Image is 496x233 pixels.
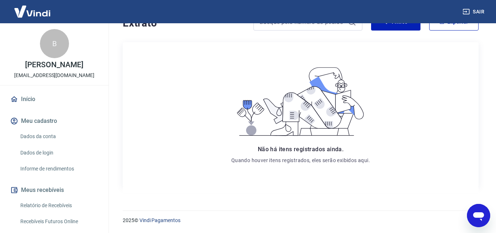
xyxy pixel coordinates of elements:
button: Meu cadastro [9,113,100,129]
a: Vindi Pagamentos [139,217,180,223]
a: Dados da conta [17,129,100,144]
img: Vindi [9,0,56,23]
a: Informe de rendimentos [17,161,100,176]
a: Início [9,91,100,107]
p: Quando houver itens registrados, eles serão exibidos aqui. [231,157,370,164]
a: Dados de login [17,145,100,160]
p: [PERSON_NAME] [25,61,83,69]
a: Recebíveis Futuros Online [17,214,100,229]
p: [EMAIL_ADDRESS][DOMAIN_NAME] [14,72,94,79]
h4: Extrato [123,16,245,31]
a: Relatório de Recebíveis [17,198,100,213]
iframe: Botão para abrir a janela de mensagens [467,204,490,227]
div: B [40,29,69,58]
p: 2025 © [123,217,479,224]
span: Não há itens registrados ainda. [258,146,343,153]
button: Meus recebíveis [9,182,100,198]
button: Sair [461,5,487,19]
